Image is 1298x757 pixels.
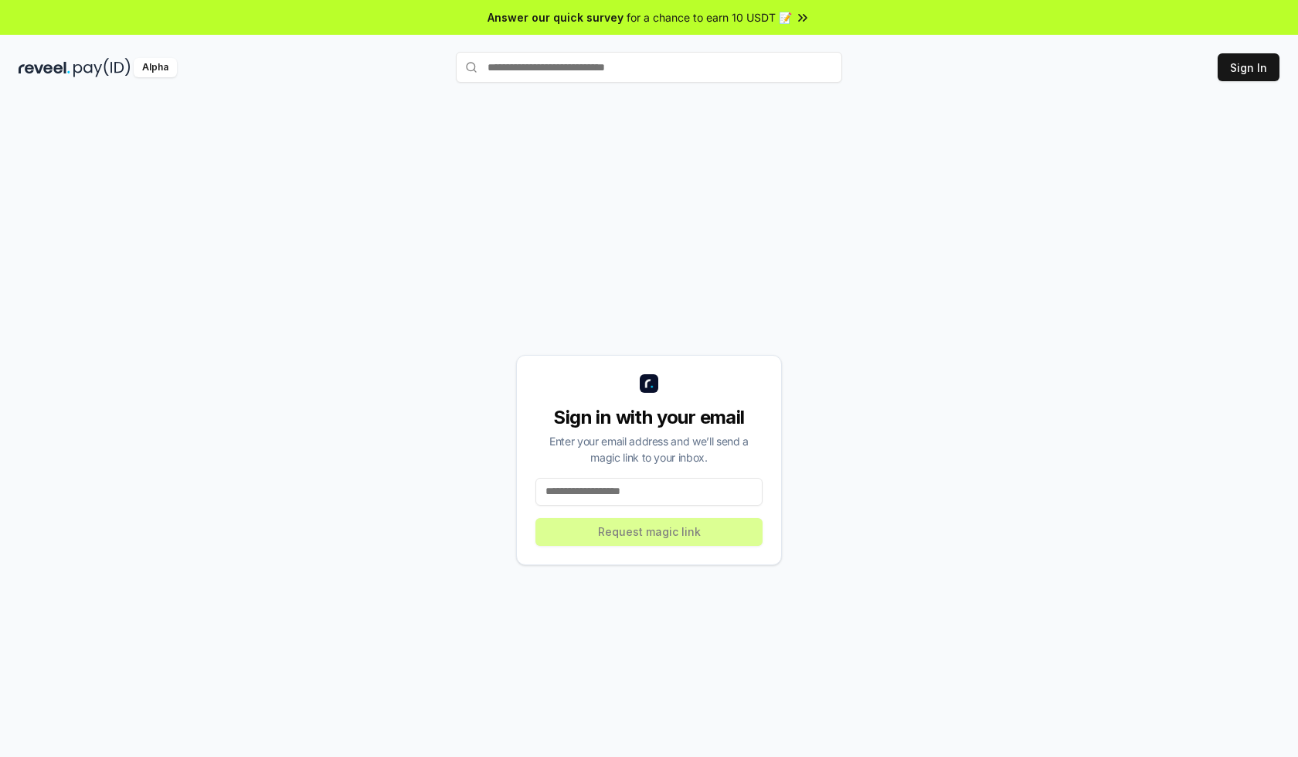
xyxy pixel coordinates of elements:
[640,374,658,393] img: logo_small
[73,58,131,77] img: pay_id
[535,433,763,465] div: Enter your email address and we’ll send a magic link to your inbox.
[535,405,763,430] div: Sign in with your email
[488,9,624,26] span: Answer our quick survey
[19,58,70,77] img: reveel_dark
[134,58,177,77] div: Alpha
[1218,53,1279,81] button: Sign In
[627,9,792,26] span: for a chance to earn 10 USDT 📝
